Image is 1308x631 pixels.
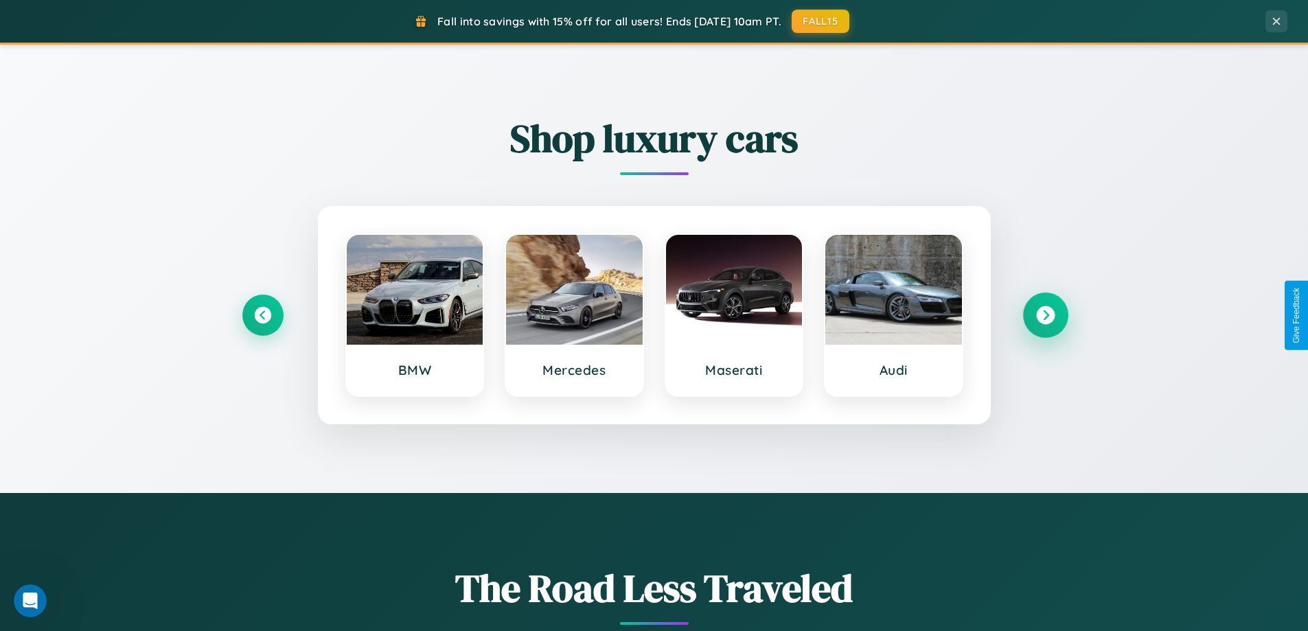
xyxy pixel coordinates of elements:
[242,112,1066,165] h2: Shop luxury cars
[14,584,47,617] iframe: Intercom live chat
[1292,288,1301,343] div: Give Feedback
[242,562,1066,615] h1: The Road Less Traveled
[792,10,849,33] button: FALL15
[520,362,629,378] h3: Mercedes
[680,362,789,378] h3: Maserati
[437,14,781,28] span: Fall into savings with 15% off for all users! Ends [DATE] 10am PT.
[839,362,948,378] h3: Audi
[360,362,470,378] h3: BMW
